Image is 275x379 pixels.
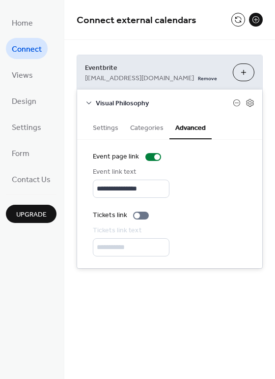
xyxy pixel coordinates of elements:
[169,116,212,139] button: Advanced
[93,210,127,221] div: Tickets link
[6,12,39,33] a: Home
[12,42,42,57] span: Connect
[6,64,39,85] a: Views
[87,116,124,138] button: Settings
[6,116,47,137] a: Settings
[6,90,42,111] a: Design
[85,73,194,84] span: [EMAIL_ADDRESS][DOMAIN_NAME]
[12,120,41,135] span: Settings
[85,63,225,73] span: Eventbrite
[6,142,35,163] a: Form
[198,75,217,82] span: Remove
[6,205,56,223] button: Upgrade
[124,116,169,138] button: Categories
[96,98,233,109] span: Visual Philosophy
[12,146,29,161] span: Form
[12,94,36,109] span: Design
[77,11,196,30] span: Connect external calendars
[12,172,51,188] span: Contact Us
[93,152,139,162] div: Event page link
[93,167,167,177] div: Event link text
[12,16,33,31] span: Home
[12,68,33,83] span: Views
[6,168,56,189] a: Contact Us
[16,210,47,220] span: Upgrade
[6,38,48,59] a: Connect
